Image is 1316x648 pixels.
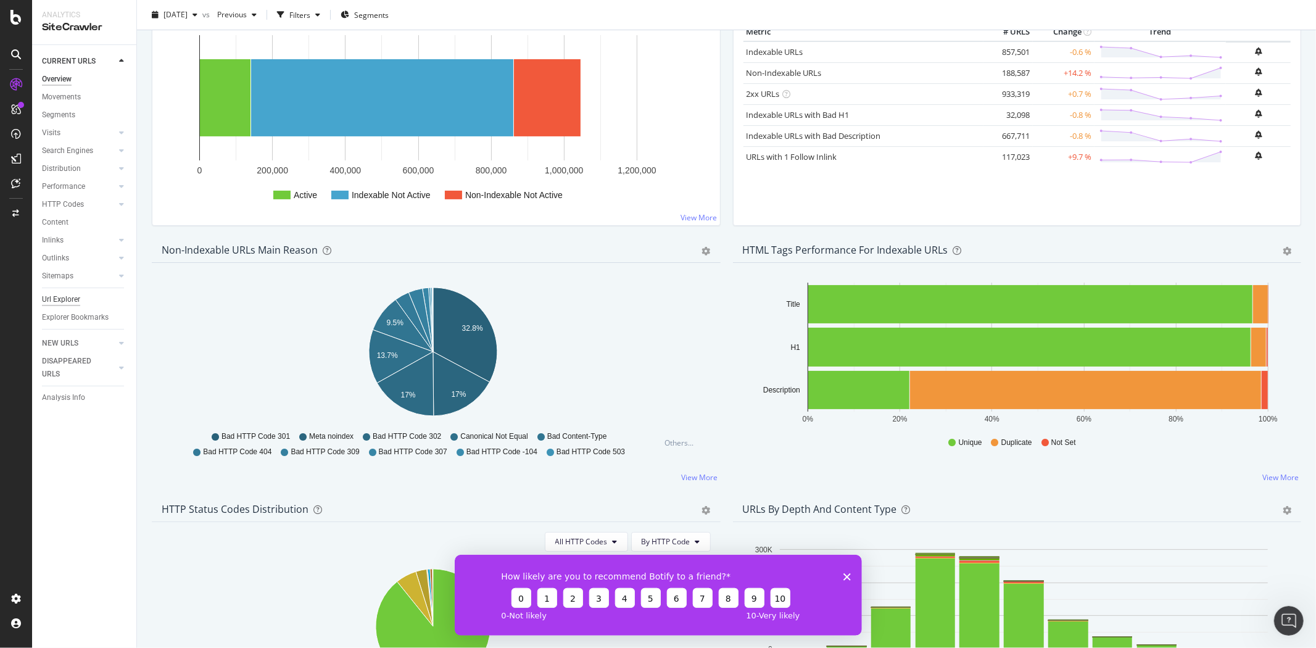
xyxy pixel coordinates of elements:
div: A chart. [162,283,704,426]
th: Metric [743,23,984,41]
span: By HTTP Code [642,536,690,547]
text: 1,200,000 [618,165,656,175]
span: Not Set [1051,438,1076,448]
text: 600,000 [403,165,434,175]
div: Outlinks [42,252,69,265]
a: URLs with 1 Follow Inlink [747,151,837,162]
text: 9.5% [387,318,404,327]
a: Indexable URLs with Bad H1 [747,109,850,120]
text: 1,000,000 [545,165,583,175]
a: CURRENT URLS [42,55,115,68]
a: Indexable URLs with Bad Description [747,130,881,141]
text: 32.8% [462,324,483,333]
text: Title [786,300,800,309]
text: Indexable Not Active [352,190,431,200]
text: 17% [401,391,416,399]
span: Previous [212,9,247,20]
a: Inlinks [42,234,115,247]
text: Description [763,386,800,394]
button: Segments [336,5,394,25]
a: Url Explorer [42,293,128,306]
span: Bad HTTP Code 302 [373,431,441,442]
div: bell-plus [1255,152,1262,160]
div: Url Explorer [42,293,80,306]
a: Outlinks [42,252,115,265]
a: Performance [42,180,115,193]
div: gear [702,506,711,515]
td: -0.8 % [1033,125,1095,146]
a: Analysis Info [42,391,128,404]
iframe: Intercom live chat [1274,606,1304,636]
a: HTTP Codes [42,198,115,211]
text: 300K [755,546,772,554]
text: 0 [197,165,202,175]
div: HTTP Status Codes Distribution [162,503,308,515]
div: gear [1283,506,1291,515]
div: Content [42,216,68,229]
a: Sitemaps [42,270,115,283]
div: Explorer Bookmarks [42,311,109,324]
span: Segments [354,9,389,20]
span: Bad HTTP Code 503 [557,447,625,457]
th: Trend [1095,23,1226,41]
text: Active [294,190,317,200]
text: 800,000 [476,165,507,175]
button: Previous [212,5,262,25]
button: Filters [272,5,325,25]
button: All HTTP Codes [545,532,628,552]
div: NEW URLS [42,337,78,350]
a: Movements [42,91,128,104]
div: Search Engines [42,144,93,157]
span: Bad Content-Type [547,431,607,442]
div: Others... [665,438,700,448]
svg: A chart. [743,283,1285,426]
text: 40% [984,415,999,423]
span: Unique [959,438,982,448]
text: H1 [790,343,800,352]
td: +0.7 % [1033,83,1095,104]
div: HTTP Codes [42,198,84,211]
a: NEW URLS [42,337,115,350]
a: Segments [42,109,128,122]
td: 188,587 [983,62,1033,83]
div: Distribution [42,162,81,175]
a: Non-Indexable URLs [747,67,822,78]
div: bell-plus [1255,131,1262,139]
text: 13.7% [377,351,398,360]
span: Bad HTTP Code 309 [291,447,359,457]
div: gear [702,247,711,255]
a: Visits [42,127,115,139]
div: bell-plus [1255,89,1262,97]
td: 857,501 [983,41,1033,63]
div: Non-Indexable URLs Main Reason [162,244,318,256]
div: Analytics [42,10,126,20]
span: Bad HTTP Code 404 [203,447,271,457]
div: Segments [42,109,75,122]
span: vs [202,9,212,20]
span: Bad HTTP Code 301 [221,431,290,442]
text: 60% [1077,415,1091,423]
div: Filters [289,9,310,20]
td: +14.2 % [1033,62,1095,83]
text: 200,000 [257,165,288,175]
div: A chart. [162,23,710,215]
td: 32,098 [983,104,1033,125]
div: Performance [42,180,85,193]
div: bell-plus [1255,48,1262,56]
td: -0.6 % [1033,41,1095,63]
td: 933,319 [983,83,1033,104]
span: All HTTP Codes [555,536,608,547]
td: -0.8 % [1033,104,1095,125]
div: bell-plus [1255,110,1262,118]
div: bell-plus [1255,68,1262,76]
span: Bad HTTP Code 307 [379,447,447,457]
th: # URLS [983,23,1033,41]
a: View More [1262,472,1299,483]
a: 2xx URLs [747,88,780,99]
